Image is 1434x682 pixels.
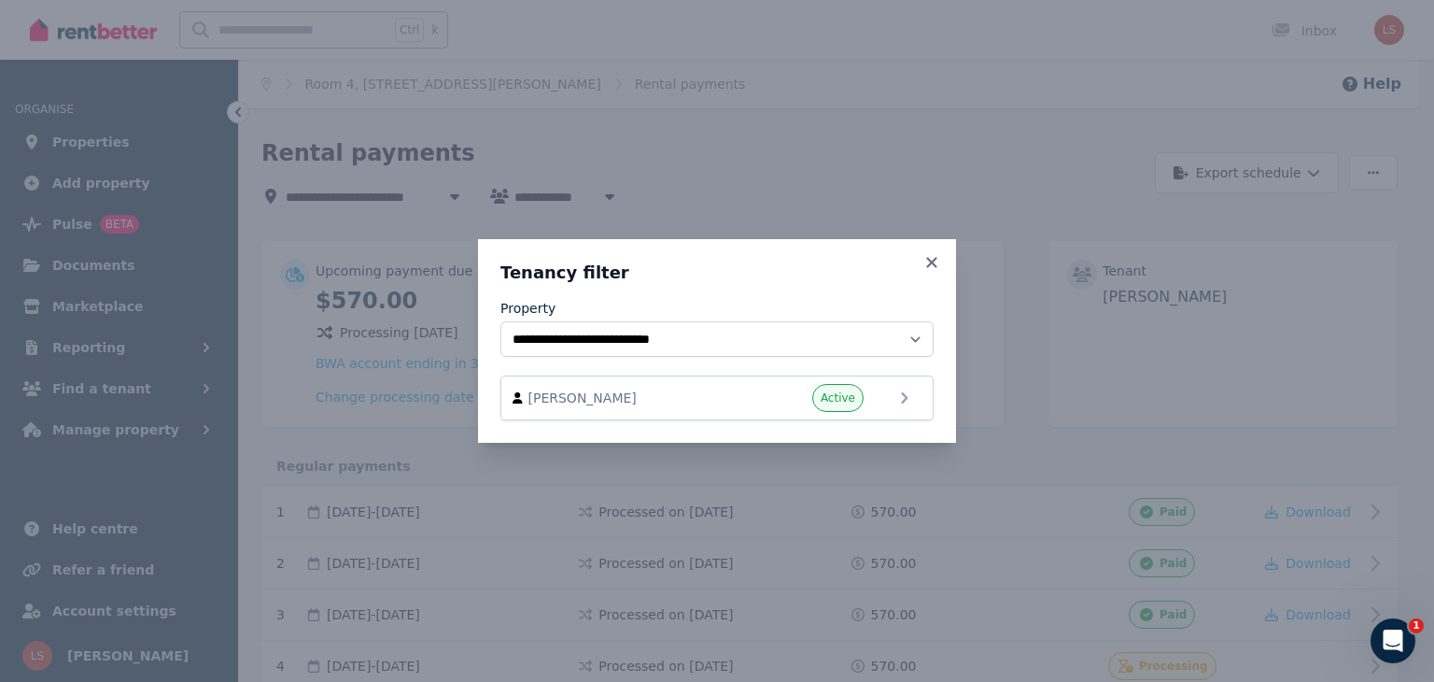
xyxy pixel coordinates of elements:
[1409,618,1424,633] span: 1
[500,262,934,284] h3: Tenancy filter
[500,376,934,420] a: [PERSON_NAME]Active
[821,391,855,405] span: Active
[528,389,741,407] span: [PERSON_NAME]
[1371,618,1415,663] iframe: Intercom live chat
[500,299,555,318] label: Property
